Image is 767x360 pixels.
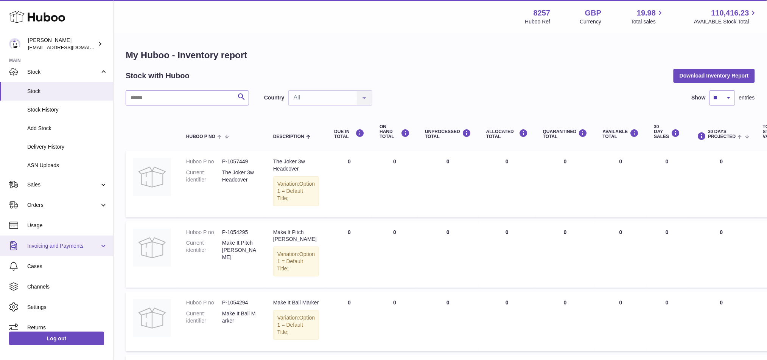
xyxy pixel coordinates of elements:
td: 0 [417,292,479,351]
span: Option 1 = Default Title; [277,315,315,335]
td: 0 [595,292,647,351]
td: 0 [595,151,647,217]
span: Settings [27,304,107,311]
span: Orders [27,202,100,209]
span: 0 [564,158,567,164]
span: Cases [27,263,107,270]
img: product image [133,158,171,196]
td: 0 [327,221,372,288]
span: ASN Uploads [27,162,107,169]
span: Add Stock [27,125,107,132]
a: Log out [9,332,104,345]
div: Variation: [273,310,319,340]
strong: 8257 [534,8,551,18]
dt: Huboo P no [186,229,222,236]
td: 0 [417,151,479,217]
div: 30 DAY SALES [654,124,680,140]
div: AVAILABLE Total [603,129,639,139]
span: AVAILABLE Stock Total [694,18,758,25]
dd: P-1057449 [222,158,258,165]
span: Stock [27,68,100,76]
span: 0 [564,229,567,235]
dt: Current identifier [186,169,222,183]
td: 0 [372,151,417,217]
button: Download Inventory Report [674,69,755,82]
td: 0 [688,151,756,217]
span: 30 DAYS PROJECTED [708,129,736,139]
td: 0 [372,221,417,288]
div: ON HAND Total [380,124,410,140]
span: Sales [27,181,100,188]
h1: My Huboo - Inventory report [126,49,755,61]
dt: Current identifier [186,310,222,324]
td: 0 [479,292,535,351]
td: 0 [479,221,535,288]
td: 0 [647,221,688,288]
img: don@skinsgolf.com [9,38,20,50]
span: Stock History [27,106,107,113]
img: product image [133,299,171,337]
td: 0 [479,151,535,217]
span: entries [739,94,755,101]
dt: Huboo P no [186,158,222,165]
div: Currency [580,18,602,25]
td: 0 [417,221,479,288]
span: Usage [27,222,107,229]
strong: GBP [585,8,601,18]
div: DUE IN TOTAL [334,129,364,139]
div: The Joker 3w Headcover [273,158,319,172]
div: Variation: [273,176,319,206]
span: Returns [27,324,107,331]
img: product image [133,229,171,267]
span: Stock [27,88,107,95]
span: Description [273,134,304,139]
div: ALLOCATED Total [486,129,528,139]
span: 0 [564,299,567,306]
dd: The Joker 3w Headcover [222,169,258,183]
td: 0 [327,151,372,217]
a: 19.98 Total sales [631,8,664,25]
td: 0 [327,292,372,351]
td: 0 [647,292,688,351]
td: 0 [372,292,417,351]
dt: Current identifier [186,239,222,261]
span: Total sales [631,18,664,25]
h2: Stock with Huboo [126,71,190,81]
div: Make It Ball Marker [273,299,319,306]
div: Huboo Ref [525,18,551,25]
div: [PERSON_NAME] [28,37,96,51]
span: 19.98 [637,8,656,18]
dd: P-1054294 [222,299,258,306]
label: Show [692,94,706,101]
label: Country [264,94,285,101]
div: Make It Pitch [PERSON_NAME] [273,229,319,243]
span: Invoicing and Payments [27,242,100,250]
span: Channels [27,283,107,290]
td: 0 [647,151,688,217]
td: 0 [688,221,756,288]
span: Option 1 = Default Title; [277,181,315,201]
span: [EMAIL_ADDRESS][DOMAIN_NAME] [28,44,111,50]
td: 0 [595,221,647,288]
dd: Make It Ball Marker [222,310,258,324]
div: Variation: [273,247,319,276]
dt: Huboo P no [186,299,222,306]
dd: P-1054295 [222,229,258,236]
dd: Make It Pitch [PERSON_NAME] [222,239,258,261]
div: QUARANTINED Total [543,129,588,139]
span: Option 1 = Default Title; [277,251,315,272]
span: 110,416.23 [711,8,749,18]
div: UNPROCESSED Total [425,129,471,139]
td: 0 [688,292,756,351]
a: 110,416.23 AVAILABLE Stock Total [694,8,758,25]
span: Huboo P no [186,134,215,139]
span: Delivery History [27,143,107,151]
